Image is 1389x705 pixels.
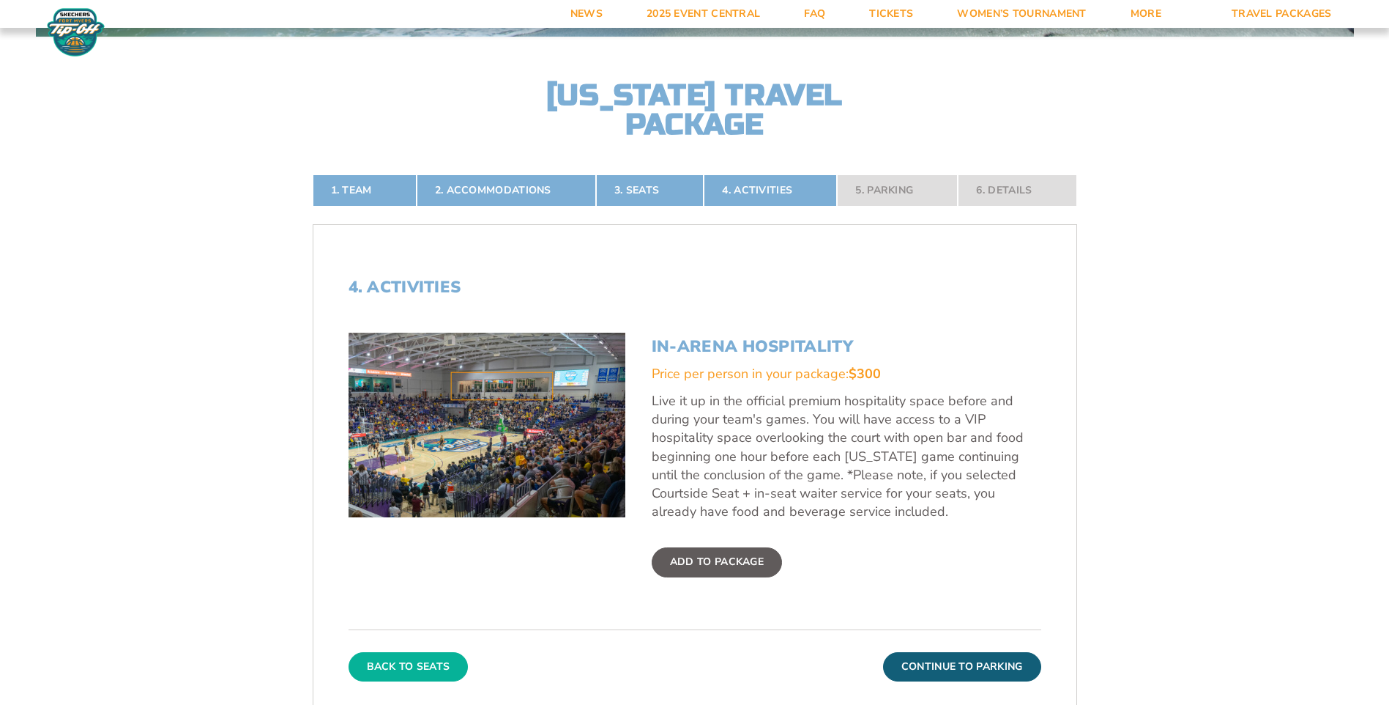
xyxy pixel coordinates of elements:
[652,392,1041,521] p: Live it up in the official premium hospitality space before and during your team's games. You wil...
[596,174,704,207] a: 3. Seats
[652,547,782,577] label: Add To Package
[883,652,1041,682] button: Continue To Parking
[349,333,625,517] img: In-Arena Hospitality
[417,174,596,207] a: 2. Accommodations
[849,365,881,383] span: $300
[652,337,1041,356] h3: In-Arena Hospitality
[534,81,856,139] h2: [US_STATE] Travel Package
[44,7,108,57] img: Fort Myers Tip-Off
[349,278,1041,297] h2: 4. Activities
[652,365,1041,383] div: Price per person in your package:
[349,652,469,682] button: Back To Seats
[313,174,417,207] a: 1. Team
